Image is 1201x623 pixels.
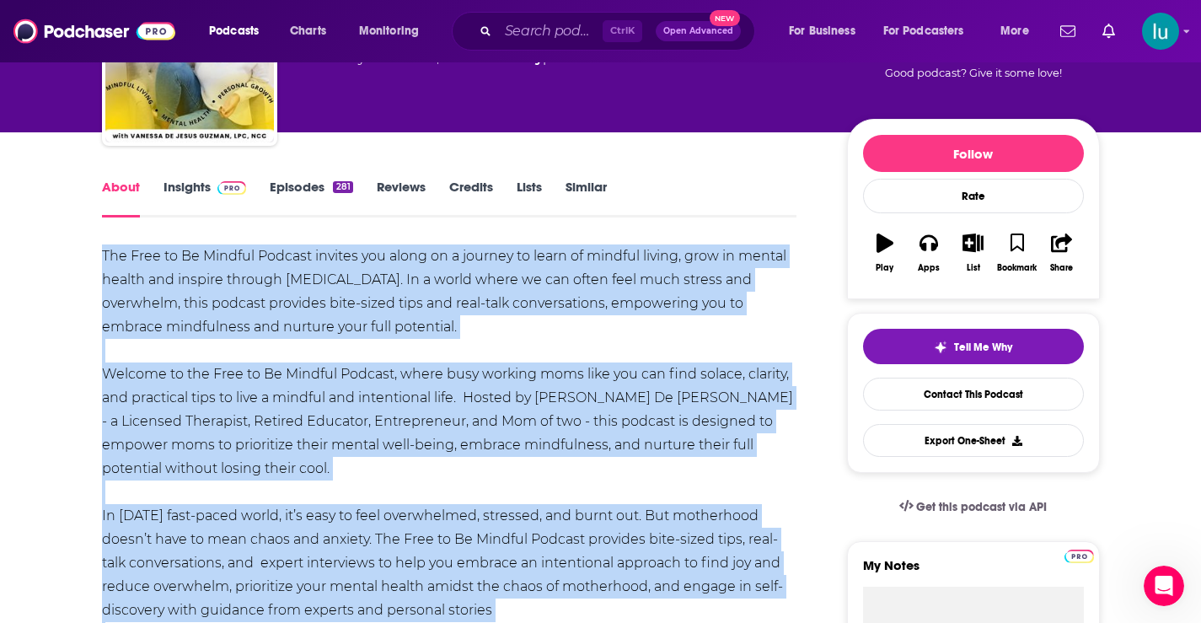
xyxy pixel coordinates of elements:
[863,223,907,283] button: Play
[872,18,989,45] button: open menu
[1142,13,1179,50] button: Show profile menu
[217,181,247,195] img: Podchaser Pro
[603,20,642,42] span: Ctrl K
[954,341,1012,354] span: Tell Me Why
[449,179,493,218] a: Credits
[1096,17,1122,46] a: Show notifications dropdown
[1144,566,1184,606] iframe: Intercom live chat
[907,223,951,283] button: Apps
[270,179,352,218] a: Episodes281
[663,27,733,35] span: Open Advanced
[863,378,1084,411] a: Contact This Podcast
[1064,550,1094,563] img: Podchaser Pro
[13,15,175,47] img: Podchaser - Follow, Share and Rate Podcasts
[209,19,259,43] span: Podcasts
[710,10,740,26] span: New
[995,223,1039,283] button: Bookmark
[498,18,603,45] input: Search podcasts, credits, & more...
[885,67,1062,79] span: Good podcast? Give it some love!
[1142,13,1179,50] img: User Profile
[197,18,281,45] button: open menu
[1000,19,1029,43] span: More
[468,12,771,51] div: Search podcasts, credits, & more...
[967,263,980,273] div: List
[1054,17,1082,46] a: Show notifications dropdown
[886,486,1061,528] a: Get this podcast via API
[359,19,419,43] span: Monitoring
[164,179,247,218] a: InsightsPodchaser Pro
[934,341,947,354] img: tell me why sparkle
[863,424,1084,457] button: Export One-Sheet
[333,181,352,193] div: 281
[279,18,336,45] a: Charts
[566,179,607,218] a: Similar
[1142,13,1179,50] span: Logged in as lusodano
[1064,547,1094,563] a: Pro website
[989,18,1050,45] button: open menu
[863,179,1084,213] div: Rate
[916,500,1047,514] span: Get this podcast via API
[777,18,877,45] button: open menu
[951,223,995,283] button: List
[102,179,140,218] a: About
[517,179,542,218] a: Lists
[863,135,1084,172] button: Follow
[656,21,741,41] button: Open AdvancedNew
[883,19,964,43] span: For Podcasters
[377,179,426,218] a: Reviews
[876,263,893,273] div: Play
[997,263,1037,273] div: Bookmark
[918,263,940,273] div: Apps
[863,557,1084,587] label: My Notes
[1050,263,1073,273] div: Share
[347,18,441,45] button: open menu
[290,19,326,43] span: Charts
[1039,223,1083,283] button: Share
[789,19,855,43] span: For Business
[863,329,1084,364] button: tell me why sparkleTell Me Why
